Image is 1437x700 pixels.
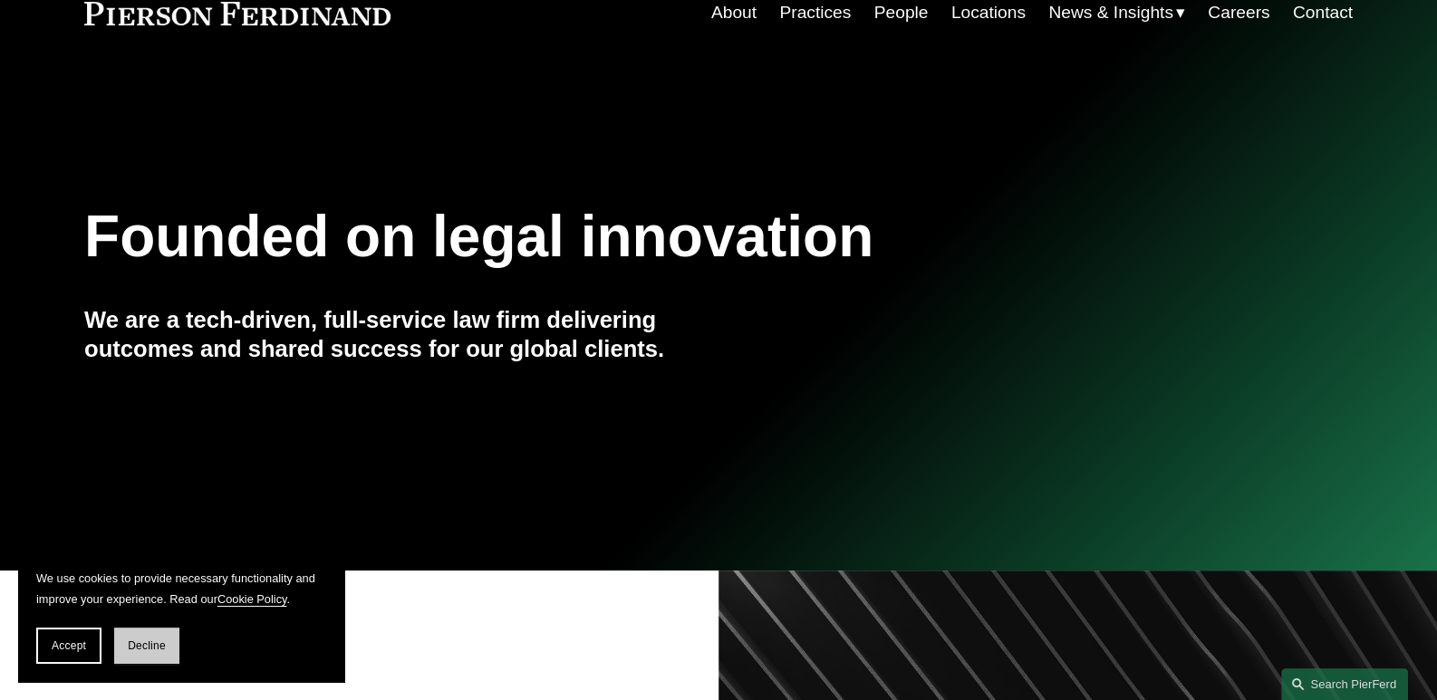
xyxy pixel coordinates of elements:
a: Cookie Policy [217,592,287,606]
h4: We are a tech-driven, full-service law firm delivering outcomes and shared success for our global... [84,305,718,364]
button: Accept [36,628,101,664]
span: Decline [128,639,166,652]
button: Decline [114,628,179,664]
a: Search this site [1281,668,1408,700]
span: Accept [52,639,86,652]
section: Cookie banner [18,550,344,682]
p: We use cookies to provide necessary functionality and improve your experience. Read our . [36,568,326,609]
h1: Founded on legal innovation [84,204,1142,270]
